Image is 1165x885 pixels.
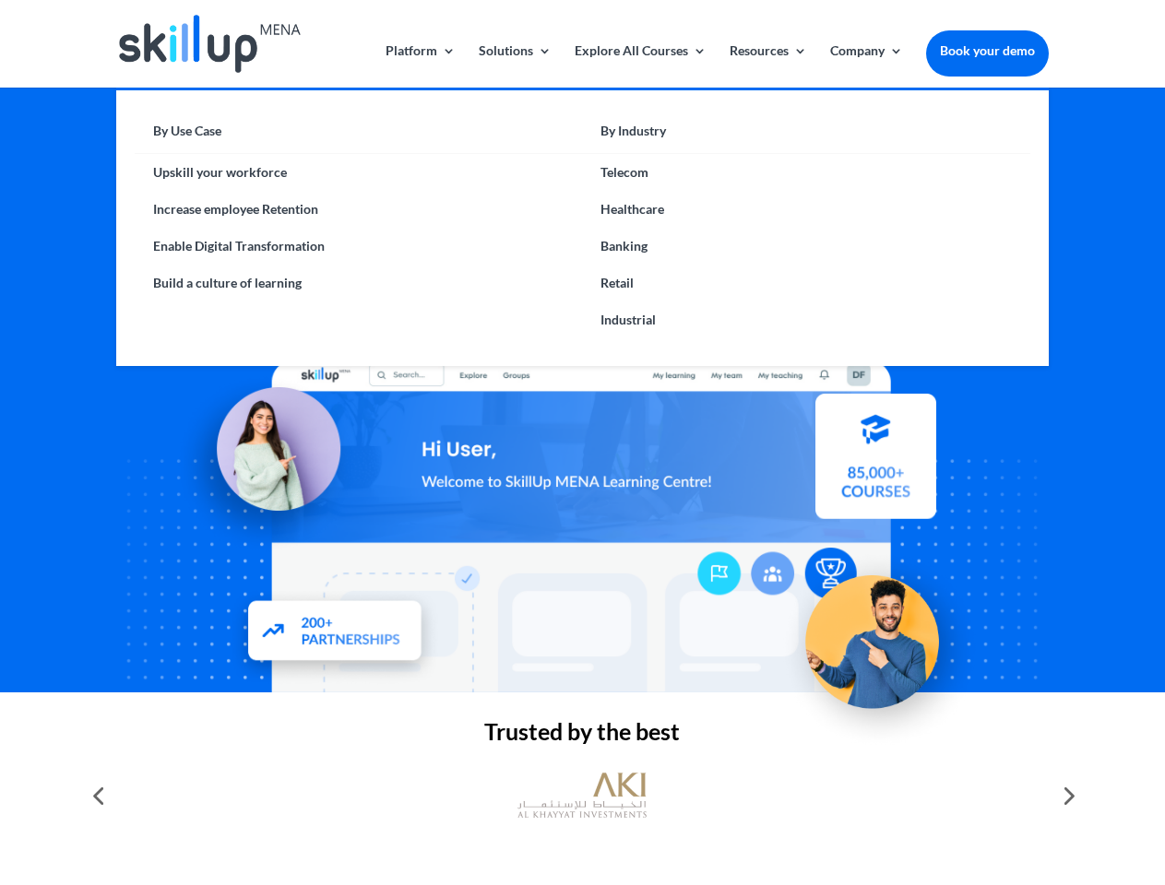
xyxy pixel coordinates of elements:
[575,44,707,88] a: Explore All Courses
[135,228,582,265] a: Enable Digital Transformation
[135,265,582,301] a: Build a culture of learning
[730,44,807,88] a: Resources
[135,191,582,228] a: Increase employee Retention
[386,44,456,88] a: Platform
[517,763,647,828] img: al khayyat investments logo
[779,537,983,741] img: Upskill your workforce - SkillUp
[119,15,300,73] img: Skillup Mena
[582,191,1029,228] a: Healthcare
[582,154,1029,191] a: Telecom
[582,228,1029,265] a: Banking
[582,118,1029,154] a: By Industry
[135,118,582,154] a: By Use Case
[172,367,359,553] img: Learning Management Solution - SkillUp
[830,44,903,88] a: Company
[815,401,936,526] img: Courses library - SkillUp MENA
[479,44,552,88] a: Solutions
[229,584,443,684] img: Partners - SkillUp Mena
[135,154,582,191] a: Upskill your workforce
[926,30,1049,71] a: Book your demo
[582,301,1029,338] a: Industrial
[116,720,1048,752] h2: Trusted by the best
[582,265,1029,301] a: Retail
